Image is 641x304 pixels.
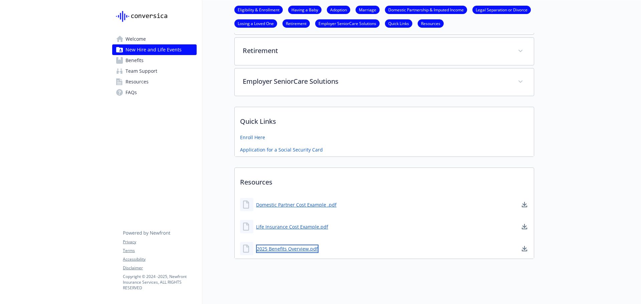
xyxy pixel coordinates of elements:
[126,34,146,44] span: Welcome
[112,55,197,66] a: Benefits
[240,134,265,141] a: Enroll Here
[256,201,337,208] a: Domestic Partner Cost Example .pdf
[126,44,182,55] span: New Hire and Life Events
[288,6,322,13] a: Having a Baby
[520,245,528,253] a: download document
[123,274,196,291] p: Copyright © 2024 - 2025 , Newfront Insurance Services, ALL RIGHTS RESERVED
[235,107,534,132] p: Quick Links
[243,46,510,56] p: Retirement
[126,76,149,87] span: Resources
[123,248,196,254] a: Terms
[315,20,380,26] a: Employer SeniorCare Solutions
[418,20,444,26] a: Resources
[235,68,534,96] div: Employer SeniorCare Solutions
[235,168,534,193] p: Resources
[126,66,157,76] span: Team Support
[520,223,528,231] a: download document
[126,87,137,98] span: FAQs
[112,34,197,44] a: Welcome
[385,6,467,13] a: Domestic Partnership & Imputed Income
[385,20,412,26] a: Quick Links
[123,256,196,262] a: Accessibility
[520,201,528,209] a: download document
[112,66,197,76] a: Team Support
[112,87,197,98] a: FAQs
[256,223,328,230] a: Life Insurance Cost Example.pdf
[327,6,350,13] a: Adoption
[126,55,144,66] span: Benefits
[243,76,510,86] p: Employer SeniorCare Solutions
[240,146,323,153] a: Application for a Social Security Card
[123,239,196,245] a: Privacy
[235,38,534,65] div: Retirement
[356,6,380,13] a: Marriage
[112,44,197,55] a: New Hire and Life Events
[234,20,277,26] a: Losing a Loved One
[256,245,318,253] a: 2025 Benefits Overview.pdf
[112,76,197,87] a: Resources
[282,20,310,26] a: Retirement
[234,6,283,13] a: Eligibility & Enrollment
[123,265,196,271] a: Disclaimer
[472,6,531,13] a: Legal Separation or Divorce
